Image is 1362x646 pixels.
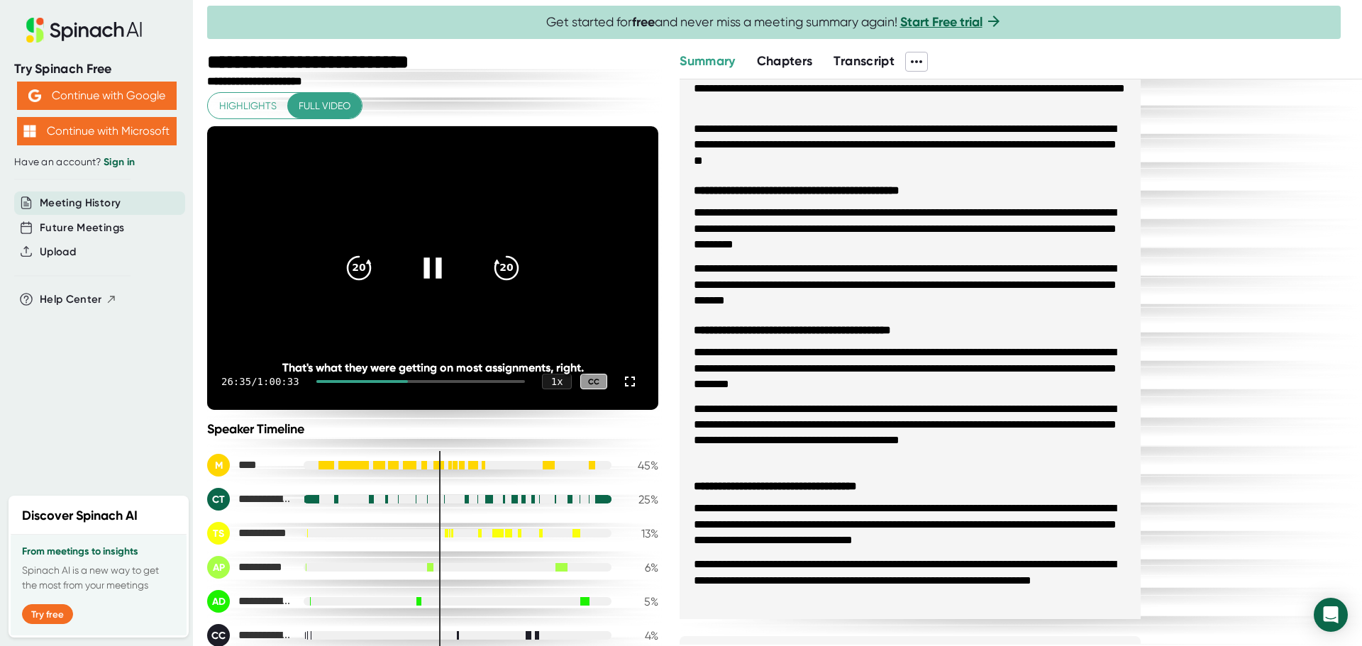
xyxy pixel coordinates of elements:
[623,459,658,472] div: 45 %
[40,291,117,308] button: Help Center
[207,556,292,579] div: Allan Powe
[834,52,895,71] button: Transcript
[28,89,41,102] img: Aehbyd4JwY73AAAAAElFTkSuQmCC
[22,563,175,593] p: Spinach AI is a new way to get the most from your meetings
[17,117,177,145] button: Continue with Microsoft
[546,14,1002,30] span: Get started for and never miss a meeting summary again!
[623,561,658,574] div: 6 %
[900,14,982,30] a: Start Free trial
[221,376,299,387] div: 26:35 / 1:00:33
[14,156,179,169] div: Have an account?
[757,52,813,71] button: Chapters
[757,53,813,69] span: Chapters
[22,506,138,525] h2: Discover Spinach AI
[623,493,658,506] div: 25 %
[207,421,658,437] div: Speaker Timeline
[680,53,735,69] span: Summary
[22,546,175,557] h3: From meetings to insights
[207,590,230,613] div: AD
[207,454,230,477] div: M
[299,97,350,115] span: Full video
[287,93,362,119] button: Full video
[17,82,177,110] button: Continue with Google
[14,61,179,77] div: Try Spinach Free
[623,527,658,540] div: 13 %
[680,52,735,71] button: Summary
[623,595,658,608] div: 5 %
[1314,598,1348,632] div: Open Intercom Messenger
[207,488,230,511] div: CT
[207,556,230,579] div: AP
[207,488,292,511] div: Christian Talbot
[104,156,135,168] a: Sign in
[219,97,277,115] span: Highlights
[40,244,76,260] button: Upload
[40,291,102,308] span: Help Center
[207,522,230,545] div: TS
[253,361,614,374] div: That's what they were getting on most assignments, right.
[632,14,655,30] b: free
[623,629,658,642] div: 4 %
[40,220,124,236] button: Future Meetings
[580,374,607,390] div: CC
[208,93,288,119] button: Highlights
[834,53,895,69] span: Transcript
[40,195,121,211] button: Meeting History
[542,374,572,389] div: 1 x
[207,590,292,613] div: Anthony DiFato
[22,604,73,624] button: Try free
